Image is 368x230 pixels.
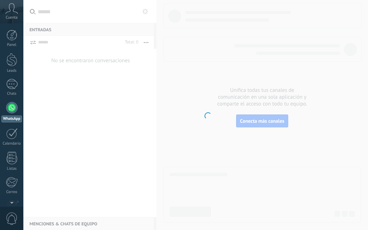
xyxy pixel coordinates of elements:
div: Correo [1,190,22,194]
div: WhatsApp [1,116,22,122]
div: Leads [1,69,22,73]
div: Chats [1,91,22,96]
div: Panel [1,43,22,47]
span: Cuenta [6,15,18,20]
div: Listas [1,166,22,171]
div: Calendario [1,141,22,146]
